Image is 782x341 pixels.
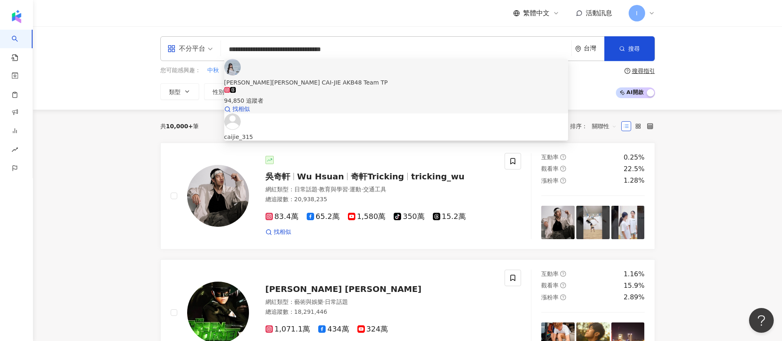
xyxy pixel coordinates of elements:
span: question-circle [560,178,566,183]
span: 日常話題 [294,186,317,193]
span: 活動訊息 [586,9,612,17]
div: 22.5% [624,165,645,174]
span: question-circle [560,154,566,160]
div: 不分平台 [167,42,205,55]
img: logo icon [10,10,23,23]
div: 排序： [570,120,621,133]
img: post-image [541,206,575,239]
span: 漲粉率 [541,177,559,184]
img: post-image [576,206,610,239]
button: 類型 [160,83,199,100]
span: 教育與學習 [319,186,348,193]
span: · [323,299,325,305]
span: 350萬 [394,212,424,221]
span: 10,000+ [166,123,193,129]
button: 性別 [204,83,243,100]
span: 找相似 [232,105,250,113]
div: 0.25% [624,153,645,162]
span: question-circle [625,68,630,74]
div: 94,850 追蹤者 [224,96,568,105]
span: Wu Hsuan [297,172,344,181]
span: 關聯性 [592,120,617,133]
span: question-circle [560,282,566,288]
img: KOL Avatar [224,59,241,75]
img: KOL Avatar [187,165,249,227]
span: 藝術與娛樂 [294,299,323,305]
span: [PERSON_NAME] [PERSON_NAME] [265,284,422,294]
div: 15.9% [624,281,645,290]
div: 總追蹤數 ： 20,938,235 [265,195,495,204]
span: 交通工具 [363,186,386,193]
div: 網紅類型 ： [265,298,495,306]
div: 2.89% [624,293,645,302]
span: question-circle [560,294,566,300]
span: 324萬 [357,325,388,334]
span: 1,071.1萬 [265,325,310,334]
span: 65.2萬 [307,212,340,221]
div: caijie_315 [224,132,568,141]
span: 15.2萬 [433,212,466,221]
span: 日常話題 [325,299,348,305]
span: rise [12,141,18,160]
span: 運動 [350,186,361,193]
span: 奇軒Tricking [351,172,404,181]
button: 中秋 [207,66,219,75]
button: 搜尋 [604,36,655,61]
span: question-circle [560,271,566,277]
span: 繁體中文 [523,9,550,18]
span: 434萬 [318,325,349,334]
span: I [636,9,637,18]
span: 觀看率 [541,282,559,289]
img: KOL Avatar [224,113,241,130]
span: 漲粉率 [541,294,559,301]
span: 觀看率 [541,165,559,172]
iframe: Help Scout Beacon - Open [749,308,774,333]
span: 您可能感興趣： [160,66,201,75]
div: 搜尋指引 [632,68,655,74]
span: · [361,186,363,193]
span: 搜尋 [628,45,640,52]
span: environment [575,46,581,52]
div: 1.16% [624,270,645,279]
a: search [12,30,28,62]
span: 找相似 [274,228,291,236]
div: 1.28% [624,176,645,185]
span: appstore [167,45,176,53]
span: question-circle [560,166,566,172]
div: 台灣 [584,45,604,52]
div: 總追蹤數 ： 18,291,446 [265,308,495,316]
span: 互動率 [541,270,559,277]
div: 共 筆 [160,123,199,129]
span: 類型 [169,89,181,95]
span: 性別 [213,89,224,95]
img: post-image [611,206,645,239]
span: 1,580萬 [348,212,386,221]
a: 找相似 [265,228,291,236]
span: 互動率 [541,154,559,160]
span: 83.4萬 [265,212,298,221]
div: 網紅類型 ： [265,186,495,194]
span: · [348,186,350,193]
a: KOL Avatar吳奇軒Wu Hsuan奇軒Trickingtricking_wu網紅類型：日常話題·教育與學習·運動·交通工具總追蹤數：20,938,23583.4萬65.2萬1,580萬3... [160,143,655,249]
span: tricking_wu [411,172,465,181]
span: · [317,186,319,193]
span: 吳奇軒 [265,172,290,181]
a: 找相似 [224,105,568,113]
div: [PERSON_NAME][PERSON_NAME] CAI-JIE AKB48 Team TP [224,78,568,87]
